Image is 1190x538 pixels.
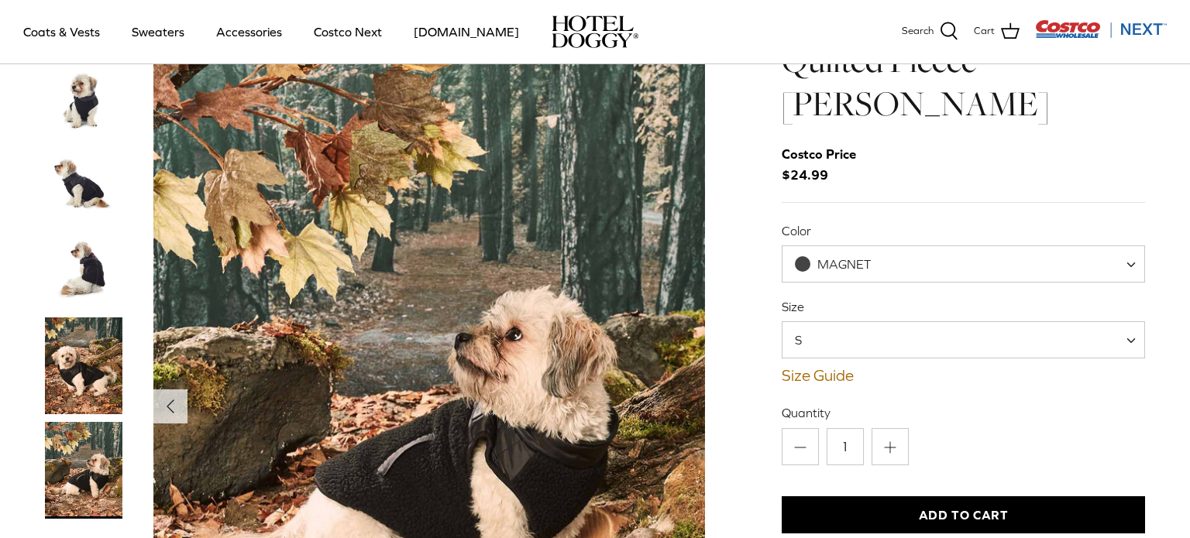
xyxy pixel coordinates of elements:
a: Search [902,22,958,42]
span: MAGNET [817,257,871,271]
button: Add to Cart [782,496,1145,533]
a: [DOMAIN_NAME] [400,5,533,58]
a: Visit Costco Next [1035,29,1167,41]
a: Thumbnail Link [45,62,122,139]
a: Cart [974,22,1020,42]
a: hoteldoggy.com hoteldoggycom [552,15,638,48]
a: Thumbnail Link [45,422,122,519]
a: Size Guide [782,366,1145,385]
label: Color [782,222,1145,239]
label: Size [782,298,1145,315]
button: Previous [153,389,187,423]
a: Thumbnail Link [45,147,122,224]
span: Cart [974,23,995,39]
span: MAGNET [782,245,1145,283]
a: Thumbnail Link [45,232,122,310]
a: Thumbnail Link [45,317,122,414]
div: Costco Price [782,144,856,165]
a: Coats & Vests [9,5,114,58]
span: Search [902,23,934,39]
a: Sweaters [118,5,198,58]
h1: Quilted Fleece [PERSON_NAME] [782,39,1145,126]
input: Quantity [827,428,864,465]
img: Costco Next [1035,19,1167,39]
label: Quantity [782,404,1145,421]
span: MAGNET [782,256,902,272]
span: S [782,331,833,348]
a: Accessories [202,5,296,58]
span: $24.99 [782,144,872,186]
span: S [782,321,1145,358]
img: hoteldoggycom [552,15,638,48]
a: Costco Next [300,5,396,58]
